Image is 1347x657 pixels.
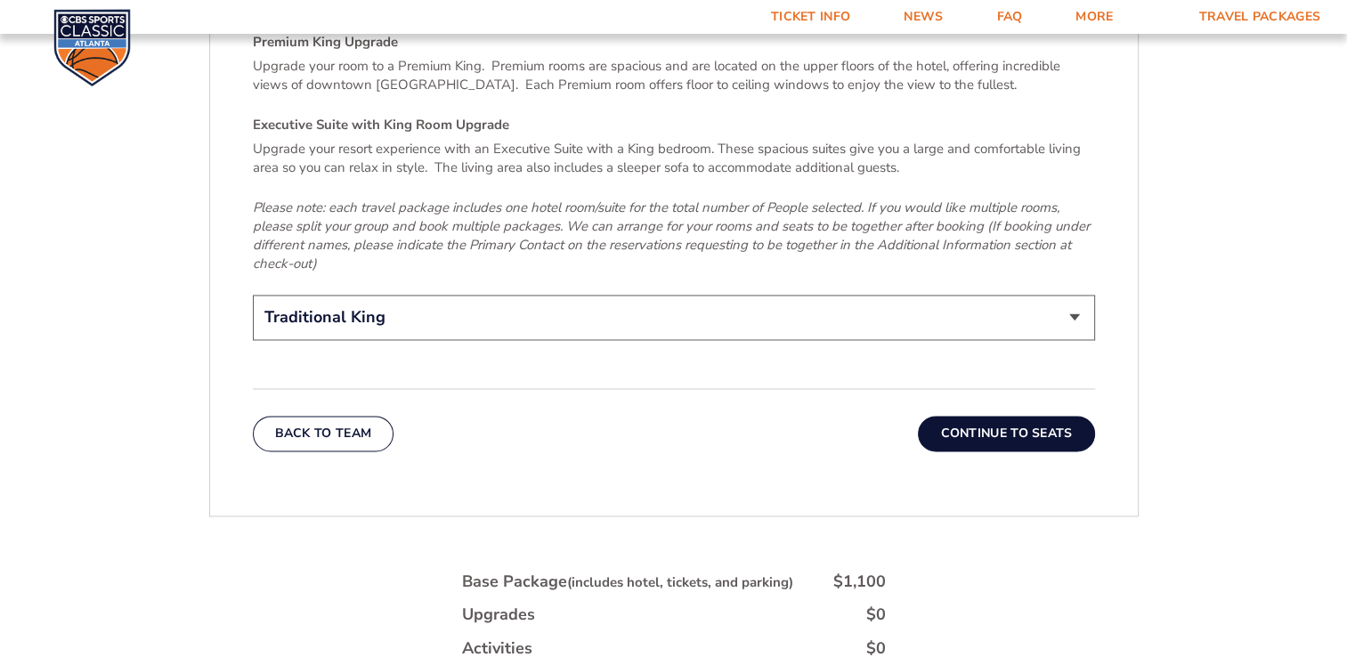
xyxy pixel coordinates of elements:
[253,116,1095,134] h4: Executive Suite with King Room Upgrade
[462,570,793,592] div: Base Package
[253,33,1095,52] h4: Premium King Upgrade
[253,57,1095,94] p: Upgrade your room to a Premium King. Premium rooms are spacious and are located on the upper floo...
[53,9,131,86] img: CBS Sports Classic
[253,199,1090,272] em: Please note: each travel package includes one hotel room/suite for the total number of People sel...
[833,570,886,592] div: $1,100
[918,416,1094,451] button: Continue To Seats
[462,603,535,625] div: Upgrades
[866,603,886,625] div: $0
[253,416,394,451] button: Back To Team
[567,572,793,590] small: (includes hotel, tickets, and parking)
[253,140,1095,177] p: Upgrade your resort experience with an Executive Suite with a King bedroom. These spacious suites...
